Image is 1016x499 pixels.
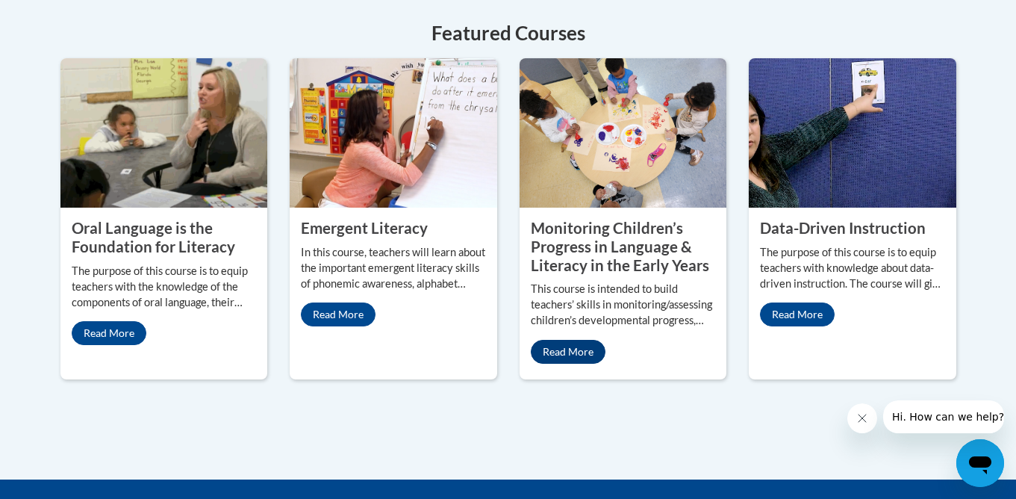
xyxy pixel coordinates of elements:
p: The purpose of this course is to equip teachers with knowledge about data-driven instruction. The... [760,245,945,292]
img: Monitoring Children’s Progress in Language & Literacy in the Early Years [520,58,727,208]
a: Read More [531,340,605,364]
property: Emergent Literacy [301,219,428,237]
a: Read More [301,303,375,326]
p: In this course, teachers will learn about the important emergent literacy skills of phonemic awar... [301,245,486,292]
iframe: Close message [847,403,877,433]
img: Emergent Literacy [290,58,497,208]
p: The purpose of this course is to equip teachers with the knowledge of the components of oral lang... [72,264,257,311]
a: Read More [72,321,146,345]
h4: Featured Courses [60,19,956,48]
property: Monitoring Children’s Progress in Language & Literacy in the Early Years [531,219,709,273]
property: Data-Driven Instruction [760,219,926,237]
iframe: Message from company [883,400,1004,433]
p: This course is intended to build teachers’ skills in monitoring/assessing children’s developmenta... [531,282,716,329]
img: Oral Language is the Foundation for Literacy [60,58,268,208]
a: Read More [760,303,835,326]
iframe: Button to launch messaging window [956,439,1004,487]
property: Oral Language is the Foundation for Literacy [72,219,235,255]
img: Data-Driven Instruction [749,58,956,208]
